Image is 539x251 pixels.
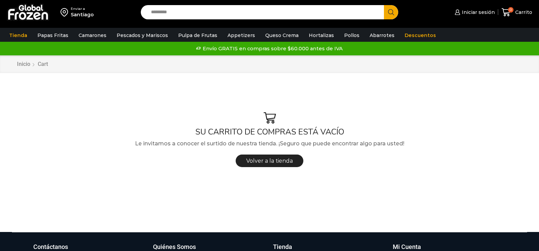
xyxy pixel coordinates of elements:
a: Camarones [75,29,110,42]
img: address-field-icon.svg [61,6,71,18]
a: Pescados y Mariscos [113,29,171,42]
a: Iniciar sesión [453,5,494,19]
div: Santiago [71,11,94,18]
a: Pollos [341,29,363,42]
button: Search button [384,5,398,19]
a: Abarrotes [366,29,398,42]
a: Appetizers [224,29,258,42]
span: Cart [38,61,48,67]
a: Queso Crema [262,29,302,42]
a: Hortalizas [305,29,337,42]
h1: SU CARRITO DE COMPRAS ESTÁ VACÍO [12,127,527,137]
span: Iniciar sesión [460,9,495,16]
a: Papas Fritas [34,29,72,42]
span: 0 [508,7,513,13]
div: Enviar a [71,6,94,11]
span: Carrito [513,9,532,16]
a: Descuentos [401,29,439,42]
a: Pulpa de Frutas [175,29,221,42]
a: Volver a la tienda [236,155,303,167]
a: 0 Carrito [502,4,532,20]
p: Le invitamos a conocer el surtido de nuestra tienda. ¡Seguro que puede encontrar algo para usted! [12,139,527,148]
span: Volver a la tienda [246,158,293,164]
a: Tienda [6,29,31,42]
a: Inicio [17,60,31,68]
